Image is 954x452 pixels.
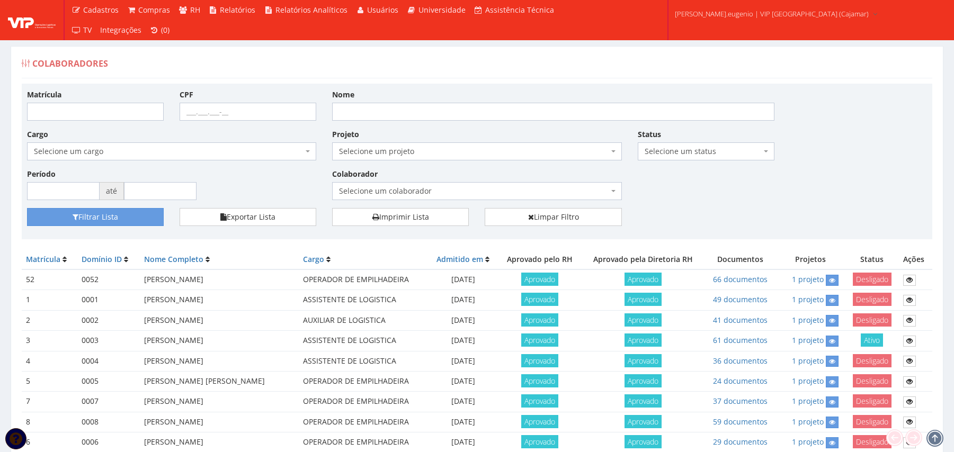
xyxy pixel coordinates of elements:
[8,12,56,28] img: logo
[429,392,498,412] td: [DATE]
[332,129,359,140] label: Projeto
[140,310,299,330] td: [PERSON_NAME]
[299,290,429,310] td: ASSISTENTE DE LOGISTICA
[303,254,324,264] a: Cargo
[83,25,92,35] span: TV
[332,208,469,226] a: Imprimir Lista
[332,89,354,100] label: Nome
[498,250,582,269] th: Aprovado pelo RH
[775,250,845,269] th: Projetos
[429,351,498,371] td: [DATE]
[339,186,608,196] span: Selecione um colaborador
[299,351,429,371] td: ASSISTENTE DE LOGISTICA
[429,371,498,391] td: [DATE]
[521,374,558,387] span: Aprovado
[713,417,768,427] a: 59 documentos
[26,254,60,264] a: Matrícula
[22,269,77,290] td: 52
[853,293,891,306] span: Desligado
[22,412,77,432] td: 8
[521,435,558,448] span: Aprovado
[77,351,140,371] td: 0004
[339,146,608,157] span: Selecione um projeto
[899,250,932,269] th: Ações
[332,142,621,160] span: Selecione um projeto
[625,394,662,408] span: Aprovado
[429,412,498,432] td: [DATE]
[521,313,558,327] span: Aprovado
[675,8,869,19] span: [PERSON_NAME].eugenio | VIP [GEOGRAPHIC_DATA] (Cajamar)
[367,5,398,15] span: Usuários
[77,371,140,391] td: 0005
[485,5,554,15] span: Assistência Técnica
[22,392,77,412] td: 7
[140,269,299,290] td: [PERSON_NAME]
[27,129,48,140] label: Cargo
[713,294,768,304] a: 49 documentos
[638,142,774,160] span: Selecione um status
[625,354,662,367] span: Aprovado
[100,25,141,35] span: Integrações
[853,354,891,367] span: Desligado
[180,89,193,100] label: CPF
[792,376,824,386] a: 1 projeto
[625,374,662,387] span: Aprovado
[299,371,429,391] td: OPERADOR DE EMPILHADEIRA
[792,437,824,447] a: 1 projeto
[705,250,776,269] th: Documentos
[792,315,824,325] a: 1 projeto
[625,313,662,327] span: Aprovado
[429,310,498,330] td: [DATE]
[485,208,621,226] a: Limpar Filtro
[299,331,429,351] td: ASSISTENTE DE LOGISTICA
[299,392,429,412] td: OPERADOR DE EMPILHADEIRA
[861,333,883,347] span: Ativo
[792,274,824,284] a: 1 projeto
[161,25,170,35] span: (0)
[22,371,77,391] td: 5
[299,269,429,290] td: OPERADOR DE EMPILHADEIRA
[792,294,824,304] a: 1 projeto
[521,354,558,367] span: Aprovado
[27,208,164,226] button: Filtrar Lista
[853,394,891,408] span: Desligado
[853,435,891,448] span: Desligado
[22,331,77,351] td: 3
[713,396,768,406] a: 37 documentos
[77,412,140,432] td: 0008
[792,396,824,406] a: 1 projeto
[625,415,662,428] span: Aprovado
[713,274,768,284] a: 66 documentos
[845,250,899,269] th: Status
[713,315,768,325] a: 41 documentos
[27,142,316,160] span: Selecione um cargo
[77,392,140,412] td: 0007
[713,437,768,447] a: 29 documentos
[713,356,768,366] a: 36 documentos
[521,394,558,408] span: Aprovado
[100,182,124,200] span: até
[146,20,174,40] a: (0)
[853,273,891,286] span: Desligado
[792,335,824,345] a: 1 projeto
[713,376,768,386] a: 24 documentos
[429,290,498,310] td: [DATE]
[625,293,662,306] span: Aprovado
[713,335,768,345] a: 61 documentos
[853,415,891,428] span: Desligado
[77,310,140,330] td: 0002
[140,290,299,310] td: [PERSON_NAME]
[625,435,662,448] span: Aprovado
[429,269,498,290] td: [DATE]
[96,20,146,40] a: Integrações
[521,273,558,286] span: Aprovado
[27,169,56,179] label: Período
[140,371,299,391] td: [PERSON_NAME] [PERSON_NAME]
[332,169,378,179] label: Colaborador
[138,5,170,15] span: Compras
[220,5,255,15] span: Relatórios
[436,254,483,264] a: Admitido em
[429,331,498,351] td: [DATE]
[140,351,299,371] td: [PERSON_NAME]
[82,254,122,264] a: Domínio ID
